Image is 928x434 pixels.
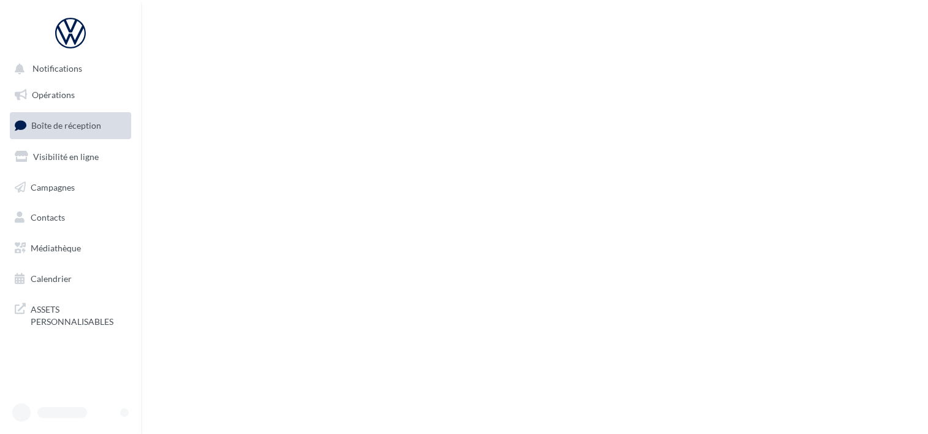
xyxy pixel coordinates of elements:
a: Contacts [7,205,134,230]
a: Boîte de réception [7,112,134,139]
a: Opérations [7,82,134,108]
span: Notifications [32,64,82,74]
span: Médiathèque [31,243,81,253]
span: Boîte de réception [31,120,101,131]
a: Campagnes [7,175,134,200]
span: Contacts [31,212,65,223]
a: Calendrier [7,266,134,292]
a: Visibilité en ligne [7,144,134,170]
span: Calendrier [31,273,72,284]
a: ASSETS PERSONNALISABLES [7,296,134,332]
span: Campagnes [31,181,75,192]
span: Opérations [32,89,75,100]
a: Médiathèque [7,235,134,261]
span: ASSETS PERSONNALISABLES [31,301,126,327]
span: Visibilité en ligne [33,151,99,162]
